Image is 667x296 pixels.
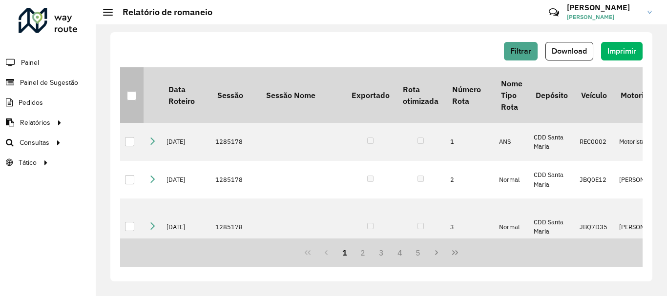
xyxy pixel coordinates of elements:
[445,161,494,199] td: 2
[335,243,354,262] button: 1
[162,161,210,199] td: [DATE]
[552,47,587,55] span: Download
[545,42,593,60] button: Download
[504,42,538,60] button: Filtrar
[21,58,39,68] span: Painel
[19,98,43,108] span: Pedidos
[259,67,345,123] th: Sessão Nome
[575,123,614,161] td: REC0002
[529,123,574,161] td: CDD Santa Maria
[494,161,529,199] td: Normal
[396,67,445,123] th: Rota otimizada
[575,161,614,199] td: JBQ0E12
[162,67,210,123] th: Data Roteiro
[494,123,529,161] td: ANS
[543,2,564,23] a: Contato Rápido
[391,243,409,262] button: 4
[575,67,614,123] th: Veículo
[19,158,37,168] span: Tático
[529,161,574,199] td: CDD Santa Maria
[162,123,210,161] td: [DATE]
[210,123,259,161] td: 1285178
[345,67,396,123] th: Exportado
[354,243,372,262] button: 2
[427,243,446,262] button: Next Page
[529,198,574,255] td: CDD Santa Maria
[494,198,529,255] td: Normal
[575,198,614,255] td: JBQ7D35
[113,7,212,18] h2: Relatório de romaneio
[20,78,78,88] span: Painel de Sugestão
[372,243,391,262] button: 3
[607,47,636,55] span: Imprimir
[445,67,494,123] th: Número Rota
[445,198,494,255] td: 3
[210,198,259,255] td: 1285178
[210,67,259,123] th: Sessão
[210,161,259,199] td: 1285178
[446,243,464,262] button: Last Page
[601,42,643,60] button: Imprimir
[494,67,529,123] th: Nome Tipo Rota
[567,3,640,12] h3: [PERSON_NAME]
[409,243,428,262] button: 5
[162,198,210,255] td: [DATE]
[567,13,640,21] span: [PERSON_NAME]
[510,47,531,55] span: Filtrar
[445,123,494,161] td: 1
[20,118,50,128] span: Relatórios
[529,67,574,123] th: Depósito
[20,138,49,148] span: Consultas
